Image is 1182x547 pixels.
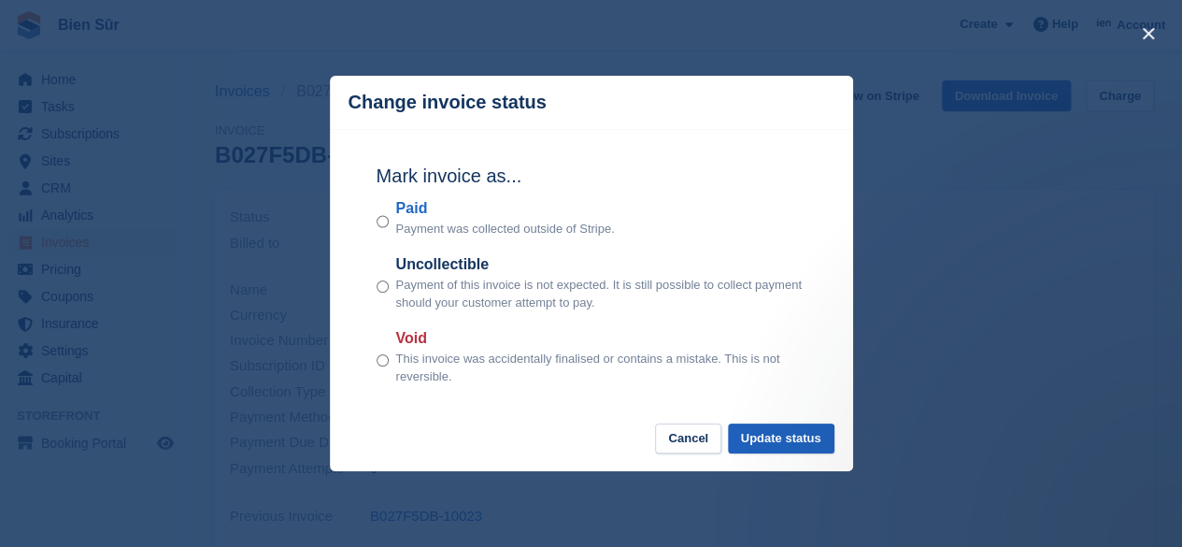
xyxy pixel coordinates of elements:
p: This invoice was accidentally finalised or contains a mistake. This is not reversible. [396,350,806,386]
label: Uncollectible [396,253,806,276]
button: close [1133,19,1163,49]
button: Update status [728,424,834,454]
p: Change invoice status [349,92,547,113]
label: Paid [396,197,615,220]
h2: Mark invoice as... [377,162,806,190]
p: Payment of this invoice is not expected. It is still possible to collect payment should your cust... [396,276,806,312]
label: Void [396,327,806,350]
button: Cancel [655,424,721,454]
p: Payment was collected outside of Stripe. [396,220,615,238]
